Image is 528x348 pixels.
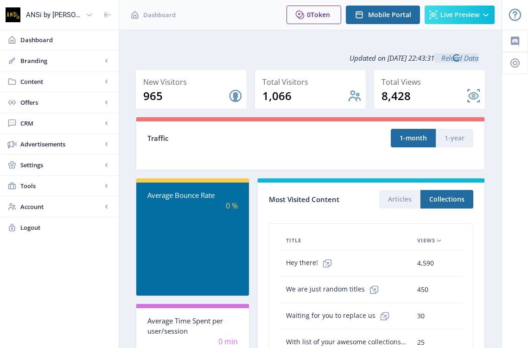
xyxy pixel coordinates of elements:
div: Total Views [382,76,481,89]
span: 0 % [226,201,238,211]
div: Total Visitors [262,76,362,89]
span: Live Preview [440,11,479,19]
button: 1-year [436,129,473,147]
span: Token [311,10,330,19]
span: Views [417,235,435,246]
button: 1-month [391,129,436,147]
span: Waiting for you to replace us [286,307,394,325]
div: 1,066 [262,89,347,103]
div: Most Visited Content [269,192,371,207]
span: Dashboard [20,35,111,44]
span: Mobile Portal [368,11,411,19]
div: Average Time Spent per user/session [147,316,238,336]
span: Branding [20,56,102,65]
div: ANSi by [PERSON_NAME] [26,5,82,25]
div: 0 min [147,336,238,347]
span: Account [20,202,102,211]
button: Articles [379,190,420,209]
span: We are just random titles [286,280,383,299]
div: Average Bounce Rate [147,190,238,201]
div: Updated on [DATE] 22:43:31 [135,46,485,70]
button: Collections [420,190,473,209]
button: Live Preview [425,6,495,24]
span: Settings [20,160,102,170]
div: 8,428 [382,89,466,103]
span: Hey there! [286,254,337,272]
span: 4,590 [417,258,434,269]
span: Tools [20,181,102,190]
span: Logout [20,223,111,232]
span: Content [20,77,102,86]
span: Title [286,235,301,246]
span: 30 [417,310,425,322]
div: Traffic [147,133,311,144]
span: CRM [20,119,102,128]
div: 965 [143,89,228,103]
img: properties.app_icon.png [6,7,20,22]
span: 450 [417,284,428,295]
span: 25 [417,337,425,348]
button: Mobile Portal [346,6,420,24]
a: Reload Data [434,53,478,63]
span: Advertisements [20,139,102,149]
span: Offers [20,98,102,107]
div: New Visitors [143,76,243,89]
button: 0Token [286,6,341,24]
span: Dashboard [143,10,176,19]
